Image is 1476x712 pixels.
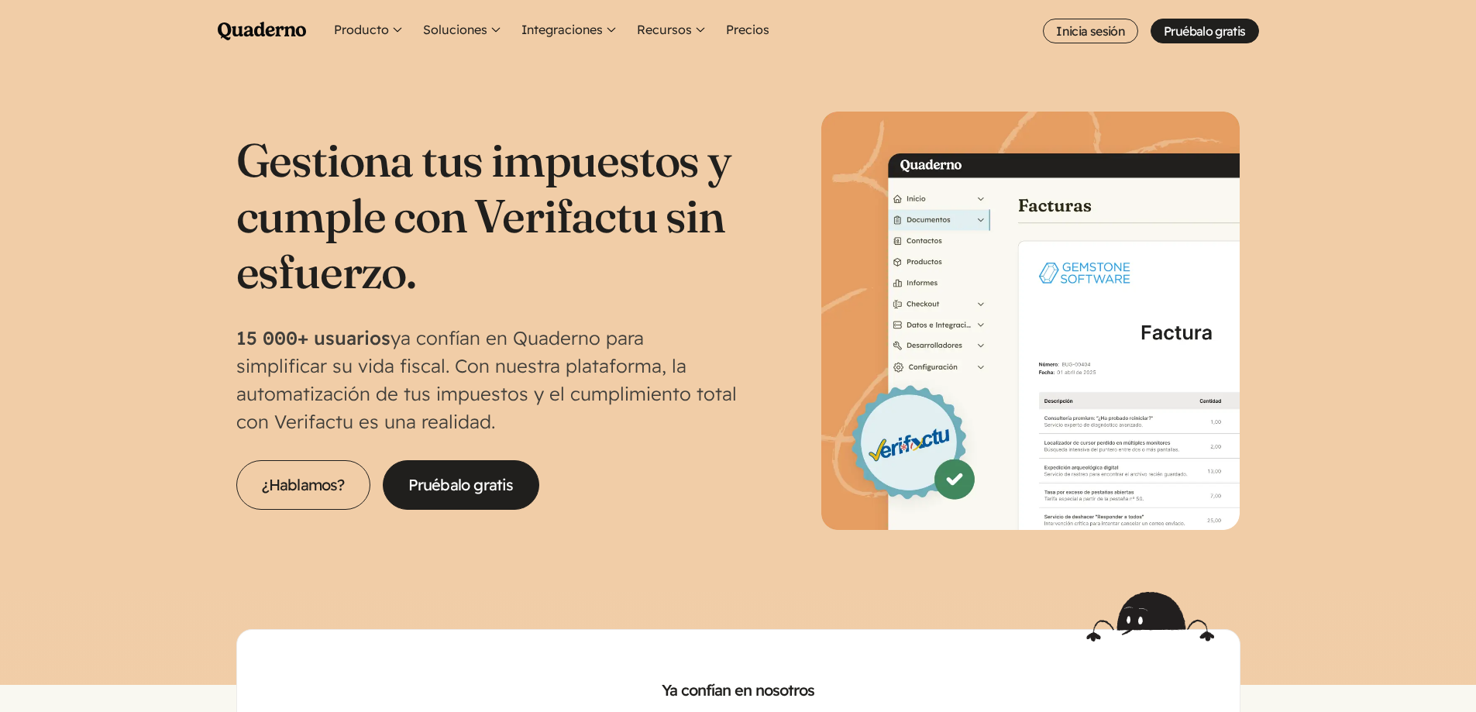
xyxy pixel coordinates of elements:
a: ¿Hablamos? [236,460,370,510]
a: Inicia sesión [1043,19,1138,43]
h1: Gestiona tus impuestos y cumple con Verifactu sin esfuerzo. [236,132,738,299]
a: Pruébalo gratis [1151,19,1258,43]
strong: 15 000+ usuarios [236,326,391,349]
h2: Ya confían en nosotros [262,679,1215,701]
img: Interfaz de Quaderno mostrando la página Factura con el distintivo Verifactu [821,112,1240,530]
a: Pruébalo gratis [383,460,539,510]
p: ya confían en Quaderno para simplificar su vida fiscal. Con nuestra plataforma, la automatización... [236,324,738,435]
